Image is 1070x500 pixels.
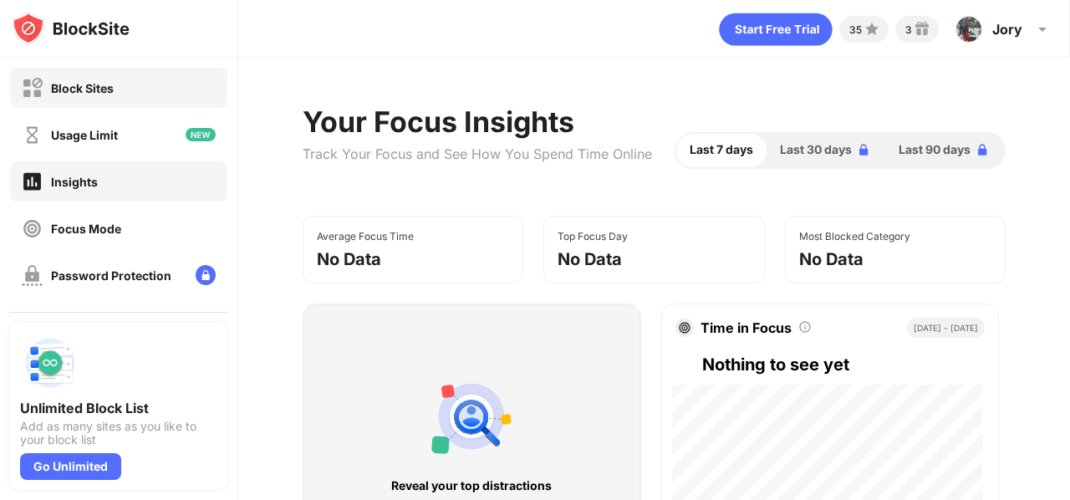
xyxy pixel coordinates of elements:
[558,249,622,269] div: No Data
[22,218,43,239] img: focus-off.svg
[22,125,43,145] img: time-usage-off.svg
[186,128,216,141] img: new-icon.svg
[324,477,619,495] div: Reveal your top distractions
[22,265,43,286] img: password-protection-off.svg
[51,175,98,189] div: Insights
[719,13,833,46] div: animation
[679,322,690,334] img: target.svg
[12,12,130,45] img: logo-blocksite.svg
[558,230,628,242] div: Top Focus Day
[196,265,216,285] img: lock-menu.svg
[702,351,986,378] div: Nothing to see yet
[317,230,414,242] div: Average Focus Time
[907,318,985,338] div: [DATE] - [DATE]
[798,320,812,334] img: tooltip.svg
[22,171,43,192] img: insights-on.svg
[799,249,864,269] div: No Data
[20,400,217,416] div: Unlimited Block List
[862,19,882,39] img: points-small.svg
[303,145,652,162] div: Track Your Focus and See How You Spend Time Online
[20,333,80,393] img: push-block-list.svg
[303,105,652,139] div: Your Focus Insights
[899,140,971,159] span: Last 90 days
[690,140,753,159] span: Last 7 days
[431,376,512,457] img: personal-suggestions.svg
[701,319,792,336] div: Time in Focus
[317,249,381,269] div: No Data
[992,21,1022,38] div: Jory
[855,141,872,158] img: lock-blue.svg
[912,19,932,39] img: reward-small.svg
[974,141,991,158] img: lock-blue.svg
[51,222,121,236] div: Focus Mode
[799,230,910,242] div: Most Blocked Category
[51,128,118,142] div: Usage Limit
[51,268,171,283] div: Password Protection
[20,420,217,446] div: Add as many sites as you like to your block list
[20,453,121,480] div: Go Unlimited
[51,81,114,95] div: Block Sites
[22,78,43,99] img: block-off.svg
[780,140,852,159] span: Last 30 days
[955,16,982,43] img: ACg8ocJkBeFfv9VPfQtI--Hv3JMt-F_jon_tk5bmKc0vAV5PTeSr9O0=s96-c
[905,23,912,36] div: 3
[849,23,862,36] div: 35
